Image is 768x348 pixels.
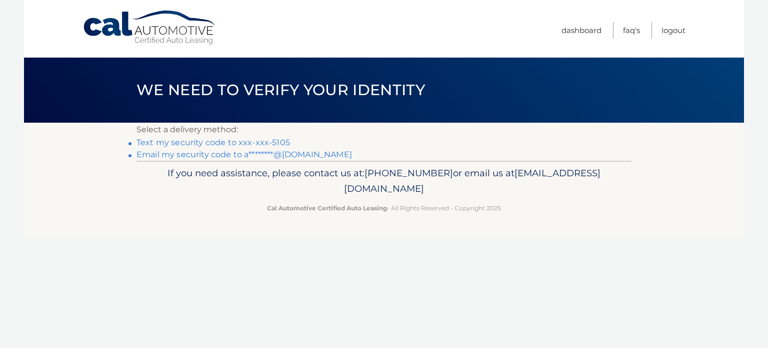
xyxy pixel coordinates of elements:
p: Select a delivery method: [136,123,631,137]
a: FAQ's [623,22,640,39]
a: Cal Automotive [82,10,217,46]
p: - All Rights Reserved - Copyright 2025 [143,203,625,213]
a: Email my security code to a********@[DOMAIN_NAME] [136,150,352,159]
a: Logout [661,22,685,39]
strong: Cal Automotive Certified Auto Leasing [267,204,387,212]
a: Text my security code to xxx-xxx-5105 [136,138,290,147]
p: If you need assistance, please contact us at: or email us at [143,165,625,197]
span: We need to verify your identity [136,81,425,99]
span: [PHONE_NUMBER] [364,167,453,179]
a: Dashboard [561,22,601,39]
